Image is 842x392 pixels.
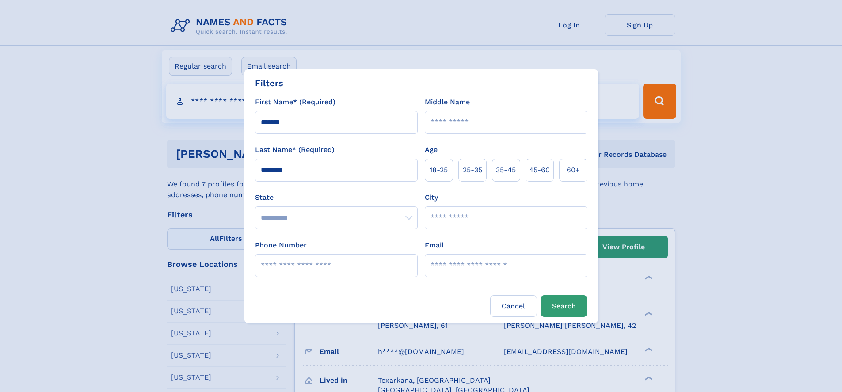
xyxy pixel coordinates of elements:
[425,145,438,155] label: Age
[255,145,335,155] label: Last Name* (Required)
[529,165,550,175] span: 45‑60
[255,97,335,107] label: First Name* (Required)
[430,165,448,175] span: 18‑25
[541,295,587,317] button: Search
[496,165,516,175] span: 35‑45
[425,192,438,203] label: City
[425,240,444,251] label: Email
[463,165,482,175] span: 25‑35
[255,240,307,251] label: Phone Number
[255,192,418,203] label: State
[425,97,470,107] label: Middle Name
[490,295,537,317] label: Cancel
[567,165,580,175] span: 60+
[255,76,283,90] div: Filters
